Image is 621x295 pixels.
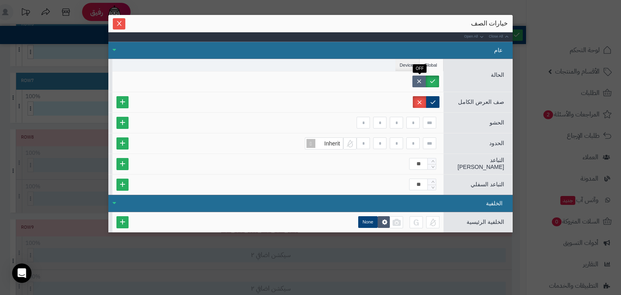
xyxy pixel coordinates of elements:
[428,158,436,164] span: Increase Value
[395,59,420,71] li: Device
[489,140,504,146] span: الحدود
[428,185,436,190] span: Decrease Value
[324,140,340,147] span: Inherit
[413,64,427,73] div: OFF
[428,179,436,185] span: Increase Value
[458,157,504,170] span: التباعد [PERSON_NAME]
[108,42,513,59] div: عام
[471,181,504,188] span: التباعد السفلي
[463,32,488,41] a: Open All
[491,72,504,78] span: الحالة
[113,18,125,29] button: Close
[428,164,436,170] span: Decrease Value
[467,219,504,225] span: الخلفية الرئيسية
[113,19,508,28] div: خيارات الصف
[358,216,378,228] label: None
[420,59,444,71] li: Global
[12,263,32,283] div: Open Intercom Messenger
[488,32,513,41] a: Close All
[490,119,504,126] span: الحشو
[458,99,504,105] span: صف العرض الكامل
[108,195,513,212] div: الخلفية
